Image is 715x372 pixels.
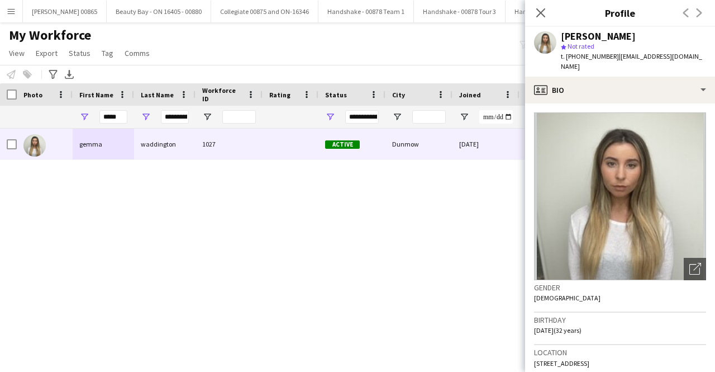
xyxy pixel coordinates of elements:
[525,6,715,20] h3: Profile
[125,48,150,58] span: Comms
[141,112,151,122] button: Open Filter Menu
[202,86,242,103] span: Workforce ID
[211,1,318,22] button: Collegiate 00875 and ON-16346
[479,110,513,124] input: Joined Filter Input
[97,46,118,60] a: Tag
[534,326,581,335] span: [DATE] (32 years)
[269,91,290,99] span: Rating
[107,1,211,22] button: Beauty Bay - ON 16405 - 00880
[459,112,469,122] button: Open Filter Menu
[134,129,196,159] div: waddington
[561,52,702,70] span: | [EMAIL_ADDRESS][DOMAIN_NAME]
[36,48,58,58] span: Export
[534,315,706,325] h3: Birthday
[79,91,113,99] span: First Name
[459,91,481,99] span: Joined
[414,1,506,22] button: Handshake - 00878 Tour 3
[23,91,42,99] span: Photo
[23,1,107,22] button: [PERSON_NAME] 00865
[325,112,335,122] button: Open Filter Menu
[561,52,619,60] span: t. [PHONE_NUMBER]
[99,110,127,124] input: First Name Filter Input
[412,110,446,124] input: City Filter Input
[73,129,134,159] div: gemma
[202,112,212,122] button: Open Filter Menu
[534,112,706,280] img: Crew avatar or photo
[31,46,62,60] a: Export
[141,91,174,99] span: Last Name
[102,48,113,58] span: Tag
[561,31,636,41] div: [PERSON_NAME]
[325,140,360,149] span: Active
[392,112,402,122] button: Open Filter Menu
[318,1,414,22] button: Handshake - 00878 Team 1
[64,46,95,60] a: Status
[519,129,587,159] div: 699 days
[79,112,89,122] button: Open Filter Menu
[534,282,706,293] h3: Gender
[9,27,91,44] span: My Workforce
[161,110,189,124] input: Last Name Filter Input
[4,46,29,60] a: View
[222,110,256,124] input: Workforce ID Filter Input
[63,68,76,81] app-action-btn: Export XLSX
[196,129,263,159] div: 1027
[9,48,25,58] span: View
[392,91,405,99] span: City
[23,134,46,157] img: gemma waddington
[452,129,519,159] div: [DATE]
[525,77,715,103] div: Bio
[568,42,594,50] span: Not rated
[46,68,60,81] app-action-btn: Advanced filters
[69,48,90,58] span: Status
[506,1,601,22] button: Handshake - 00878 Team 2
[534,359,589,368] span: [STREET_ADDRESS]
[325,91,347,99] span: Status
[385,129,452,159] div: Dunmow
[534,347,706,357] h3: Location
[120,46,154,60] a: Comms
[534,294,600,302] span: [DEMOGRAPHIC_DATA]
[684,258,706,280] div: Open photos pop-in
